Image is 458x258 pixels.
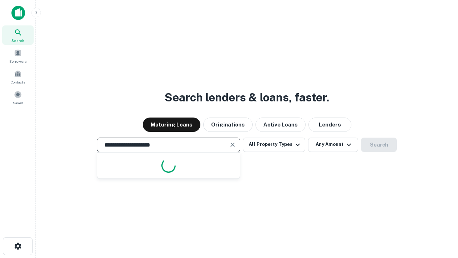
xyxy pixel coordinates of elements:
[308,118,351,132] button: Lenders
[243,138,305,152] button: All Property Types
[9,58,26,64] span: Borrowers
[2,67,34,86] a: Contacts
[308,138,358,152] button: Any Amount
[2,25,34,45] a: Search
[11,6,25,20] img: capitalize-icon.png
[11,38,24,43] span: Search
[143,118,200,132] button: Maturing Loans
[2,88,34,107] a: Saved
[13,100,23,106] span: Saved
[11,79,25,85] span: Contacts
[228,140,238,150] button: Clear
[165,89,329,106] h3: Search lenders & loans, faster.
[203,118,253,132] button: Originations
[422,201,458,235] iframe: Chat Widget
[2,46,34,66] a: Borrowers
[255,118,306,132] button: Active Loans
